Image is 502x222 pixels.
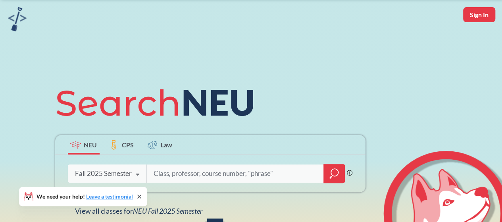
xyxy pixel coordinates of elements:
[463,7,495,22] button: Sign In
[133,207,202,215] span: NEU Fall 2025 Semester
[86,193,133,200] a: Leave a testimonial
[122,140,134,149] span: CPS
[8,7,27,31] img: sandbox logo
[161,140,172,149] span: Law
[329,168,339,179] svg: magnifying glass
[84,140,97,149] span: NEU
[37,194,133,199] span: We need your help!
[8,7,27,34] a: sandbox logo
[75,169,132,178] div: Fall 2025 Semester
[153,165,318,182] input: Class, professor, course number, "phrase"
[75,207,202,215] span: View all classes for
[323,164,345,183] div: magnifying glass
